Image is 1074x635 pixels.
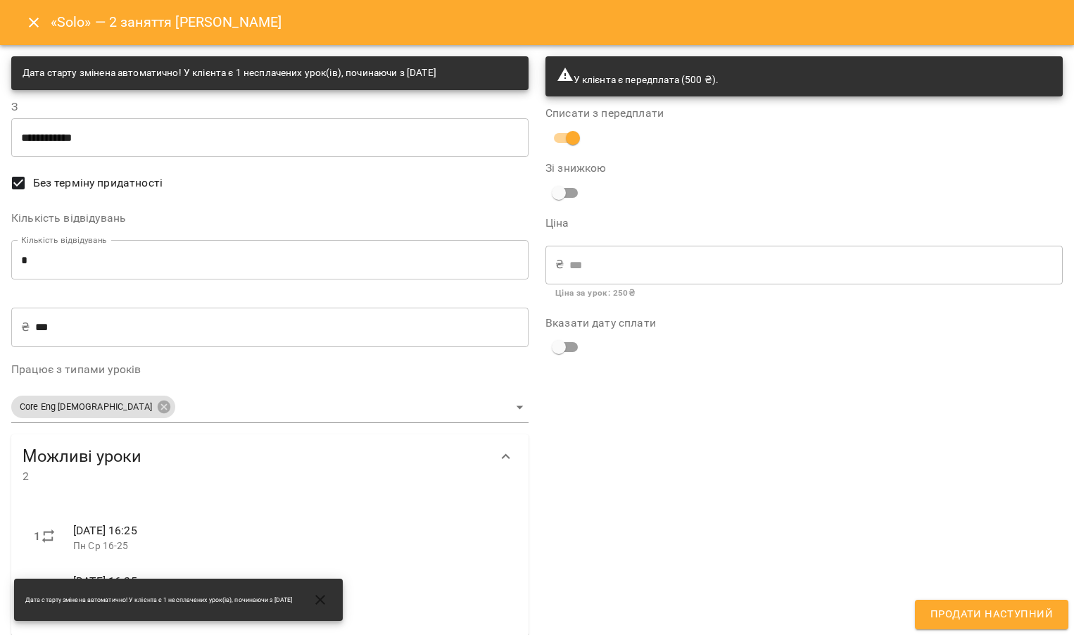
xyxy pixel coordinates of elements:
[73,539,506,553] p: Пн Ср 16-25
[11,401,160,414] span: Core Eng [DEMOGRAPHIC_DATA]
[51,11,282,33] h6: «Solo» — 2 заняття [PERSON_NAME]
[930,605,1053,624] span: Продати наступний
[545,317,1063,329] label: Вказати дату сплати
[23,446,489,467] span: Можливі уроки
[557,74,719,85] span: У клієнта є передплата (500 ₴).
[11,213,529,224] label: Кількість відвідувань
[11,364,529,375] label: Працює з типами уроків
[21,319,30,336] p: ₴
[11,396,175,418] div: Core Eng [DEMOGRAPHIC_DATA]
[545,163,718,174] label: Зі знижкою
[489,440,523,474] button: Show more
[34,528,40,545] label: 1
[555,256,564,273] p: ₴
[17,6,51,39] button: Close
[11,101,529,113] label: З
[23,468,489,485] span: 2
[11,391,529,423] div: Core Eng [DEMOGRAPHIC_DATA]
[545,218,1063,229] label: Ціна
[915,600,1068,629] button: Продати наступний
[23,61,436,86] div: Дата старту змінена автоматично! У клієнта є 1 несплачених урок(ів), починаючи з [DATE]
[545,108,1063,119] label: Списати з передплати
[33,175,163,191] span: Без терміну придатності
[73,524,137,537] span: [DATE] 16:25
[25,596,292,605] span: Дата старту змінена автоматично! У клієнта є 1 несплачених урок(ів), починаючи з [DATE]
[555,288,635,298] b: Ціна за урок : 250 ₴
